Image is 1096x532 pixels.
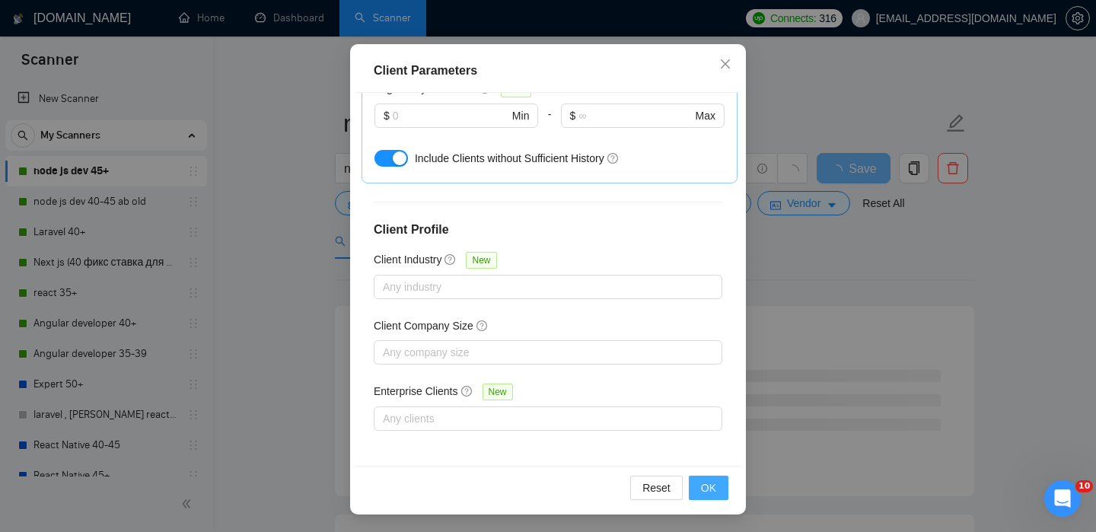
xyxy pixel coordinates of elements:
span: OK [701,479,716,496]
input: 0 [393,107,509,124]
span: New [483,384,513,400]
span: $ [570,107,576,124]
h5: Client Industry [374,251,441,268]
iframe: Intercom live chat [1044,480,1081,517]
span: Include Clients without Sufficient History [415,152,604,164]
span: question-circle [444,253,457,266]
span: question-circle [607,152,620,164]
span: question-circle [476,320,489,332]
button: OK [689,476,728,500]
button: Close [705,44,746,85]
input: ∞ [578,107,692,124]
span: Max [696,107,715,124]
span: $ [384,107,390,124]
span: Min [512,107,530,124]
span: close [719,58,731,70]
span: Reset [642,479,671,496]
div: - [538,104,560,146]
h4: Client Profile [374,221,722,239]
span: question-circle [461,385,473,397]
button: Reset [630,476,683,500]
div: Client Parameters [374,62,722,80]
h5: Enterprise Clients [374,383,458,400]
span: 10 [1075,480,1093,492]
h5: Client Company Size [374,317,473,334]
span: New [466,252,496,269]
